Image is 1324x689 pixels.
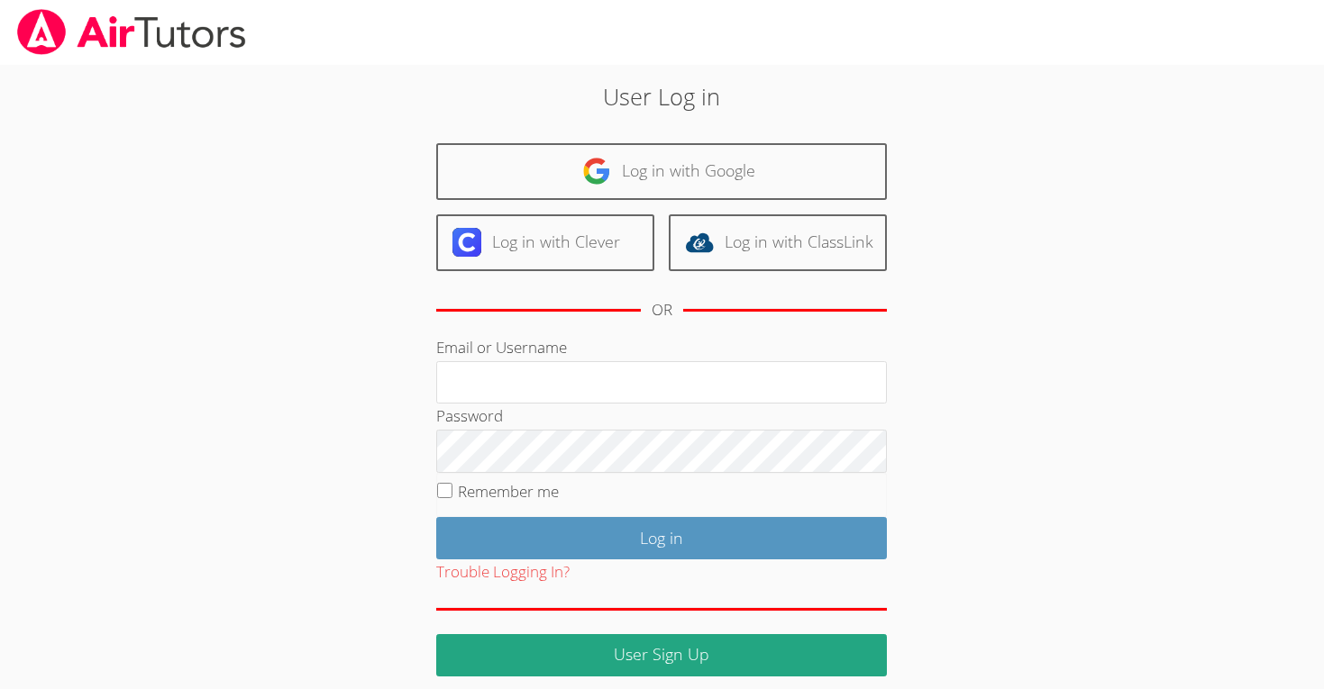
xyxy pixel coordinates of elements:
label: Remember me [458,481,559,502]
a: Log in with Google [436,143,887,200]
a: Log in with ClassLink [669,214,887,271]
label: Password [436,405,503,426]
img: clever-logo-6eab21bc6e7a338710f1a6ff85c0baf02591cd810cc4098c63d3a4b26e2feb20.svg [452,228,481,257]
div: OR [652,297,672,323]
a: User Sign Up [436,634,887,676]
img: classlink-logo-d6bb404cc1216ec64c9a2012d9dc4662098be43eaf13dc465df04b49fa7ab582.svg [685,228,714,257]
h2: User Log in [305,79,1019,113]
label: Email or Username [436,337,567,358]
a: Log in with Clever [436,214,654,271]
img: google-logo-50288ca7cdecda66e5e0955fdab243c47b7ad437acaf1139b6f446037453330a.svg [582,157,611,186]
img: airtutors_banner-c4298cdbf04f3fff15de1276eac7730deb9818008684d7c2e4769d2f7ddbe033.png [15,9,248,55]
input: Log in [436,517,887,559]
button: Trouble Logging In? [436,559,570,585]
